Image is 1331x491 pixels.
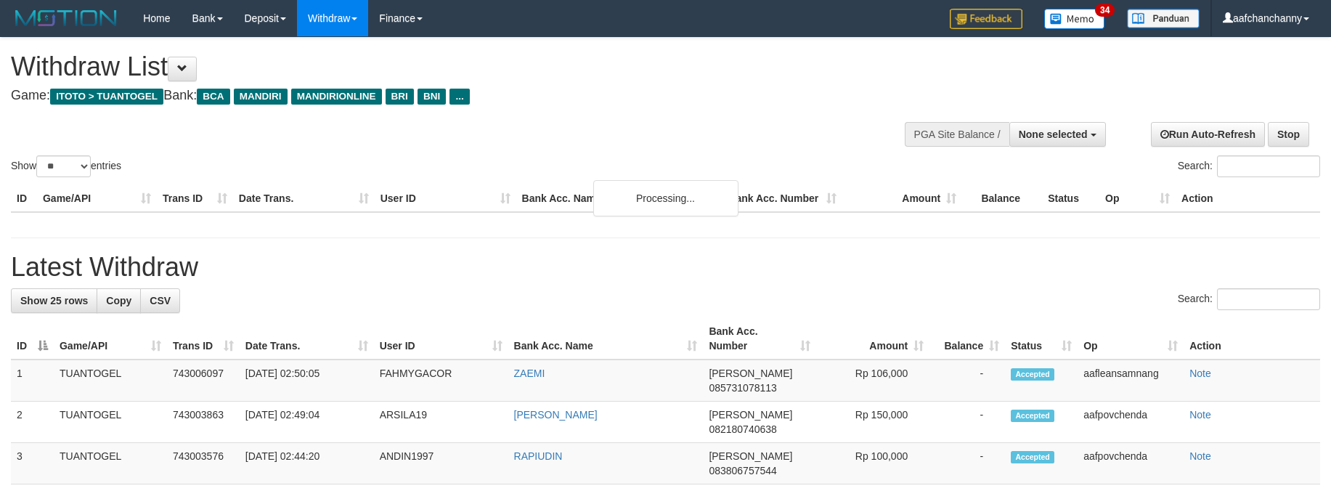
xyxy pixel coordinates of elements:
[449,89,469,105] span: ...
[709,423,776,435] span: Copy 082180740638 to clipboard
[11,443,54,484] td: 3
[20,295,88,307] span: Show 25 rows
[240,360,374,402] td: [DATE] 02:50:05
[374,360,508,402] td: FAHMYGACOR
[150,295,171,307] span: CSV
[905,122,1009,147] div: PGA Site Balance /
[1268,122,1309,147] a: Stop
[929,443,1005,484] td: -
[962,185,1042,212] th: Balance
[703,318,816,360] th: Bank Acc. Number: activate to sort column ascending
[11,7,121,29] img: MOTION_logo.png
[54,360,167,402] td: TUANTOGEL
[709,368,792,379] span: [PERSON_NAME]
[375,185,516,212] th: User ID
[54,443,167,484] td: TUANTOGEL
[1095,4,1115,17] span: 34
[140,288,180,313] a: CSV
[1176,185,1320,212] th: Action
[1019,129,1088,140] span: None selected
[842,185,962,212] th: Amount
[50,89,163,105] span: ITOTO > TUANTOGEL
[816,443,929,484] td: Rp 100,000
[816,318,929,360] th: Amount: activate to sort column ascending
[514,368,545,379] a: ZAEMI
[593,180,738,216] div: Processing...
[1189,450,1211,462] a: Note
[1178,155,1320,177] label: Search:
[36,155,91,177] select: Showentries
[929,360,1005,402] td: -
[816,402,929,443] td: Rp 150,000
[1184,318,1320,360] th: Action
[240,402,374,443] td: [DATE] 02:49:04
[167,443,240,484] td: 743003576
[1189,368,1211,379] a: Note
[54,318,167,360] th: Game/API: activate to sort column ascending
[11,89,873,103] h4: Game: Bank:
[233,185,375,212] th: Date Trans.
[240,318,374,360] th: Date Trans.: activate to sort column ascending
[1042,185,1099,212] th: Status
[291,89,382,105] span: MANDIRIONLINE
[1078,402,1184,443] td: aafpovchenda
[1009,122,1106,147] button: None selected
[157,185,233,212] th: Trans ID
[1217,288,1320,310] input: Search:
[11,185,37,212] th: ID
[386,89,414,105] span: BRI
[1078,443,1184,484] td: aafpovchenda
[11,52,873,81] h1: Withdraw List
[1011,451,1054,463] span: Accepted
[709,409,792,421] span: [PERSON_NAME]
[1044,9,1105,29] img: Button%20Memo.svg
[240,443,374,484] td: [DATE] 02:44:20
[1217,155,1320,177] input: Search:
[508,318,704,360] th: Bank Acc. Name: activate to sort column ascending
[167,318,240,360] th: Trans ID: activate to sort column ascending
[723,185,842,212] th: Bank Acc. Number
[374,318,508,360] th: User ID: activate to sort column ascending
[1178,288,1320,310] label: Search:
[197,89,229,105] span: BCA
[709,465,776,476] span: Copy 083806757544 to clipboard
[167,360,240,402] td: 743006097
[418,89,446,105] span: BNI
[514,450,563,462] a: RAPIUDIN
[1151,122,1265,147] a: Run Auto-Refresh
[11,402,54,443] td: 2
[709,382,776,394] span: Copy 085731078113 to clipboard
[709,450,792,462] span: [PERSON_NAME]
[11,253,1320,282] h1: Latest Withdraw
[374,443,508,484] td: ANDIN1997
[1011,368,1054,381] span: Accepted
[516,185,723,212] th: Bank Acc. Name
[11,360,54,402] td: 1
[11,288,97,313] a: Show 25 rows
[167,402,240,443] td: 743003863
[929,318,1005,360] th: Balance: activate to sort column ascending
[1127,9,1200,28] img: panduan.png
[1078,360,1184,402] td: aafleansamnang
[1078,318,1184,360] th: Op: activate to sort column ascending
[234,89,288,105] span: MANDIRI
[514,409,598,421] a: [PERSON_NAME]
[54,402,167,443] td: TUANTOGEL
[1099,185,1176,212] th: Op
[11,155,121,177] label: Show entries
[816,360,929,402] td: Rp 106,000
[11,318,54,360] th: ID: activate to sort column descending
[1189,409,1211,421] a: Note
[950,9,1022,29] img: Feedback.jpg
[97,288,141,313] a: Copy
[1011,410,1054,422] span: Accepted
[929,402,1005,443] td: -
[1005,318,1078,360] th: Status: activate to sort column ascending
[106,295,131,307] span: Copy
[374,402,508,443] td: ARSILA19
[37,185,157,212] th: Game/API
